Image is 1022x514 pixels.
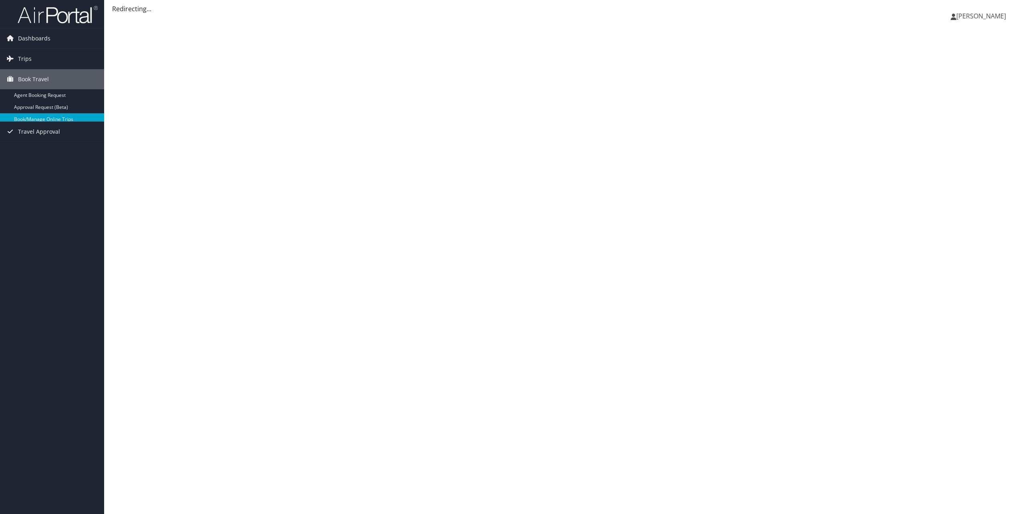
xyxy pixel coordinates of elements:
span: [PERSON_NAME] [956,12,1006,20]
span: Trips [18,49,32,69]
span: Book Travel [18,69,49,89]
div: Redirecting... [112,4,1014,14]
span: Dashboards [18,28,50,48]
img: airportal-logo.png [18,5,98,24]
a: [PERSON_NAME] [951,4,1014,28]
span: Travel Approval [18,122,60,142]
